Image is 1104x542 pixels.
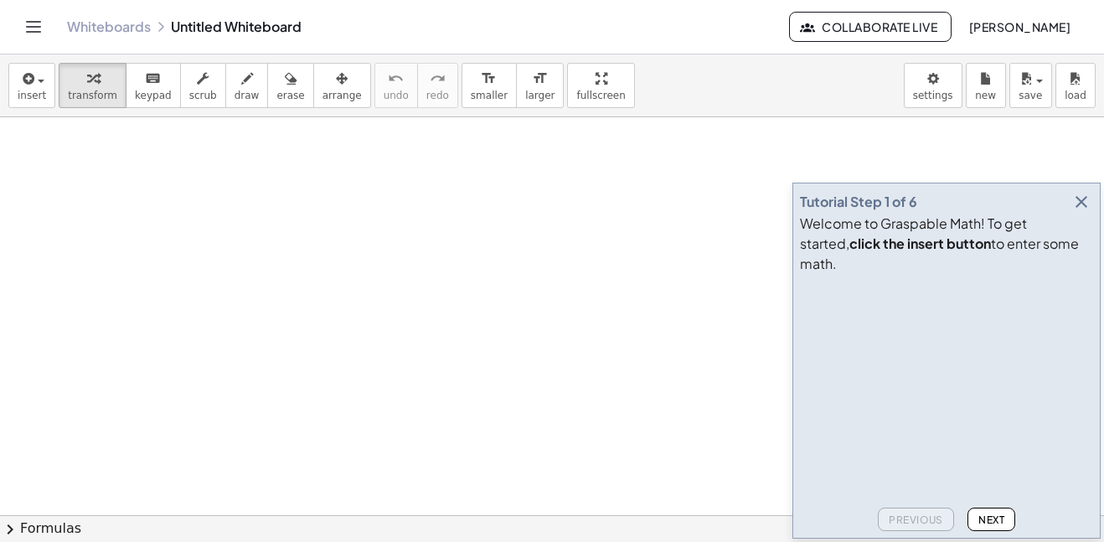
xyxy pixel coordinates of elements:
span: new [975,90,996,101]
button: redoredo [417,63,458,108]
i: redo [430,69,446,89]
span: keypad [135,90,172,101]
span: larger [525,90,555,101]
button: Toggle navigation [20,13,47,40]
i: keyboard [145,69,161,89]
span: draw [235,90,260,101]
div: Welcome to Graspable Math! To get started, to enter some math. [800,214,1093,274]
button: new [966,63,1006,108]
div: Tutorial Step 1 of 6 [800,192,917,212]
button: Collaborate Live [789,12,952,42]
button: insert [8,63,55,108]
button: erase [267,63,313,108]
i: format_size [532,69,548,89]
button: save [1009,63,1052,108]
span: fullscreen [576,90,625,101]
span: save [1019,90,1042,101]
span: smaller [471,90,508,101]
span: arrange [322,90,362,101]
span: scrub [189,90,217,101]
button: format_sizesmaller [462,63,517,108]
button: arrange [313,63,371,108]
button: settings [904,63,962,108]
span: undo [384,90,409,101]
a: Whiteboards [67,18,151,35]
button: Next [967,508,1015,531]
i: format_size [481,69,497,89]
span: transform [68,90,117,101]
button: draw [225,63,269,108]
button: fullscreen [567,63,634,108]
span: [PERSON_NAME] [968,19,1070,34]
span: load [1065,90,1086,101]
button: format_sizelarger [516,63,564,108]
button: keyboardkeypad [126,63,181,108]
span: settings [913,90,953,101]
button: load [1055,63,1096,108]
span: redo [426,90,449,101]
button: scrub [180,63,226,108]
span: erase [276,90,304,101]
span: Next [978,514,1004,526]
button: [PERSON_NAME] [955,12,1084,42]
button: undoundo [374,63,418,108]
i: undo [388,69,404,89]
b: click the insert button [849,235,991,252]
span: insert [18,90,46,101]
button: transform [59,63,126,108]
span: Collaborate Live [803,19,937,34]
